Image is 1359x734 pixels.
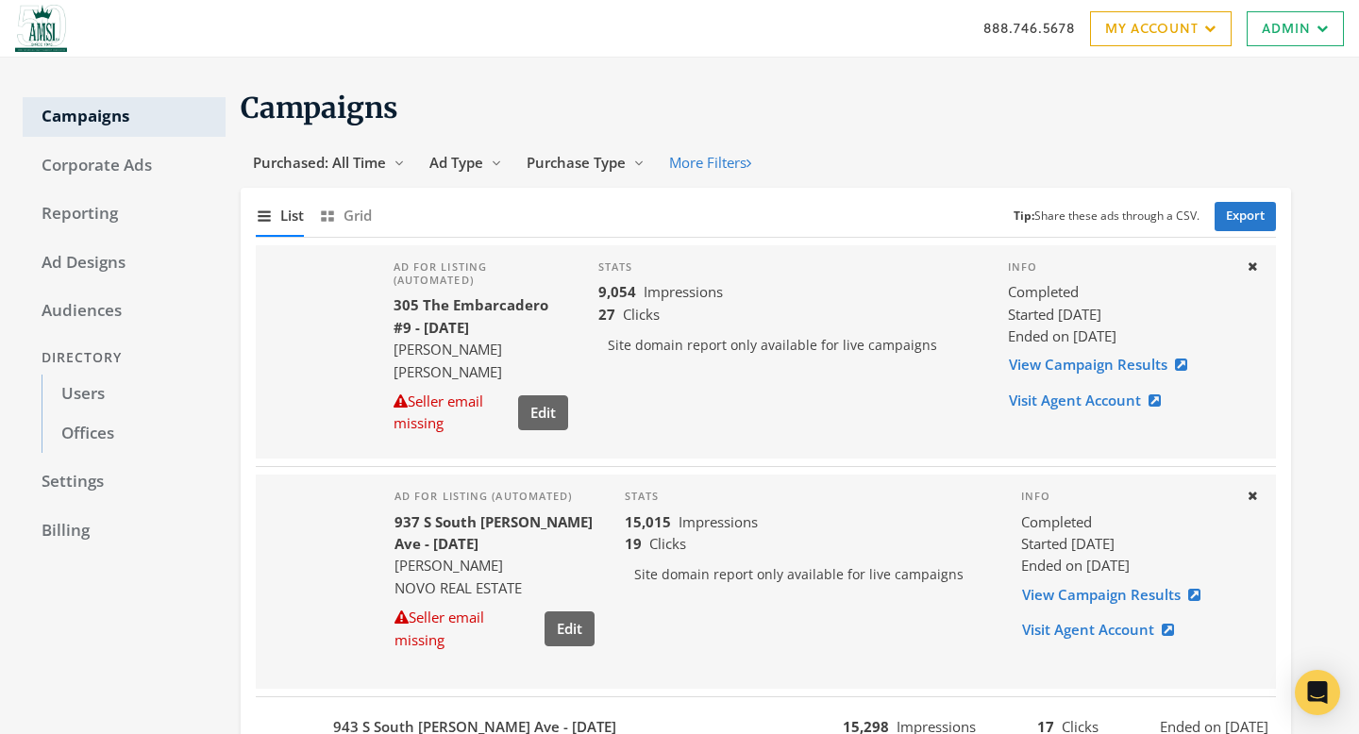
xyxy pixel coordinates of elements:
[429,153,483,172] span: Ad Type
[394,260,568,288] h4: Ad for listing (automated)
[1008,383,1173,418] a: Visit Agent Account
[23,97,226,137] a: Campaigns
[1008,347,1200,382] a: View Campaign Results
[241,145,417,180] button: Purchased: All Time
[1247,11,1344,46] a: Admin
[319,195,372,236] button: Grid
[1014,208,1034,224] b: Tip:
[256,195,304,236] button: List
[1021,577,1213,612] a: View Campaign Results
[241,90,398,125] span: Campaigns
[23,292,226,331] a: Audiences
[394,577,595,599] div: NOVO REAL ESTATE
[649,534,686,553] span: Clicks
[1021,490,1231,503] h4: Info
[518,395,568,430] button: Edit
[253,153,386,172] span: Purchased: All Time
[280,205,304,226] span: List
[394,391,511,435] div: Seller email missing
[1021,556,1130,575] span: Ended on [DATE]
[625,512,671,531] b: 15,015
[344,205,372,226] span: Grid
[1090,11,1232,46] a: My Account
[23,462,226,502] a: Settings
[983,18,1075,38] a: 888.746.5678
[1021,533,1231,555] div: Started [DATE]
[1021,511,1092,533] span: completed
[1014,208,1200,225] small: Share these ads through a CSV.
[625,555,991,594] p: Site domain report only available for live campaigns
[1008,260,1231,274] h4: Info
[394,607,537,651] div: Seller email missing
[15,5,67,52] img: Adwerx
[623,305,660,324] span: Clicks
[598,282,636,301] b: 9,054
[23,243,226,283] a: Ad Designs
[527,153,626,172] span: Purchase Type
[514,145,657,180] button: Purchase Type
[23,511,226,551] a: Billing
[625,490,991,503] h4: Stats
[644,282,723,301] span: Impressions
[679,512,758,531] span: Impressions
[42,414,226,454] a: Offices
[394,295,548,336] b: 305 The Embarcadero #9 - [DATE]
[394,490,595,503] h4: Ad for listing (automated)
[23,146,226,186] a: Corporate Ads
[394,339,568,383] div: [PERSON_NAME] [PERSON_NAME]
[625,534,642,553] b: 19
[1008,281,1079,303] span: completed
[1008,304,1231,325] div: Started [DATE]
[598,305,615,324] b: 27
[657,145,763,180] button: More Filters
[1008,326,1116,345] span: Ended on [DATE]
[42,375,226,414] a: Users
[417,145,514,180] button: Ad Type
[1295,670,1340,715] div: Open Intercom Messenger
[23,341,226,375] div: Directory
[545,611,595,646] button: Edit
[1021,612,1186,647] a: Visit Agent Account
[394,555,595,576] div: [PERSON_NAME]
[598,325,978,365] p: Site domain report only available for live campaigns
[394,512,593,553] b: 937 S South [PERSON_NAME] Ave - [DATE]
[23,194,226,234] a: Reporting
[1215,202,1276,231] a: Export
[598,260,978,274] h4: Stats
